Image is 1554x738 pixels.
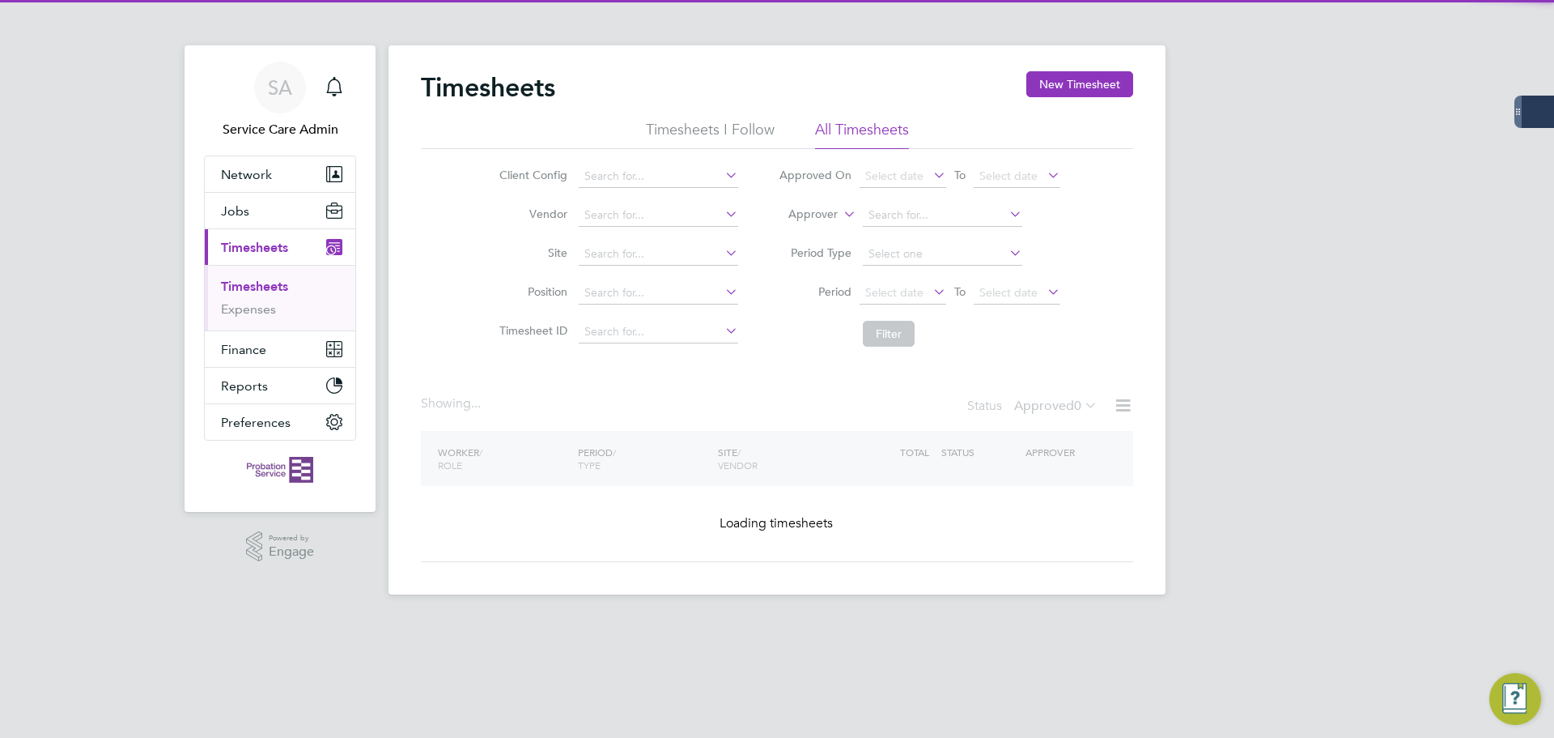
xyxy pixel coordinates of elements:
span: Select date [865,169,923,183]
label: Timesheet ID [495,323,567,338]
nav: Main navigation [185,45,376,512]
span: Select date [865,285,923,300]
a: SAService Care Admin [204,62,356,139]
input: Search for... [579,204,738,227]
li: All Timesheets [815,120,909,149]
label: Approver [765,207,838,223]
label: Position [495,284,567,299]
input: Select one [863,243,1022,266]
button: Filter [863,321,915,347]
span: Select date [979,285,1038,300]
span: Timesheets [221,240,288,255]
label: Period Type [779,245,851,260]
label: Period [779,284,851,299]
label: Vendor [495,207,567,221]
span: Reports [221,378,268,394]
button: New Timesheet [1026,71,1133,97]
span: Service Care Admin [204,120,356,139]
li: Timesheets I Follow [646,120,775,149]
button: Reports [205,368,355,403]
label: Approved On [779,168,851,182]
input: Search for... [863,204,1022,227]
input: Search for... [579,165,738,188]
button: Preferences [205,404,355,440]
label: Client Config [495,168,567,182]
div: Timesheets [205,265,355,331]
input: Search for... [579,243,738,266]
input: Search for... [579,321,738,343]
img: probationservice-logo-retina.png [247,457,312,483]
span: ... [471,395,481,412]
a: Expenses [221,301,276,317]
span: Preferences [221,415,291,430]
button: Jobs [205,193,355,228]
div: Status [967,395,1101,418]
span: SA [268,77,292,98]
a: Timesheets [221,279,288,294]
span: Jobs [221,203,249,219]
span: Powered by [269,531,314,545]
span: 0 [1074,398,1081,414]
h2: Timesheets [421,71,555,104]
span: To [949,164,970,186]
span: Finance [221,342,266,357]
label: Site [495,245,567,260]
a: Go to home page [204,457,356,483]
span: Engage [269,545,314,559]
button: Finance [205,331,355,367]
button: Engage Resource Center [1489,673,1541,725]
a: Powered byEngage [246,531,315,562]
input: Search for... [579,282,738,305]
button: Network [205,156,355,192]
span: Select date [979,169,1038,183]
button: Timesheets [205,229,355,265]
div: Showing [421,395,484,412]
span: To [949,281,970,302]
label: Approved [1014,398,1098,414]
span: Network [221,167,272,182]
